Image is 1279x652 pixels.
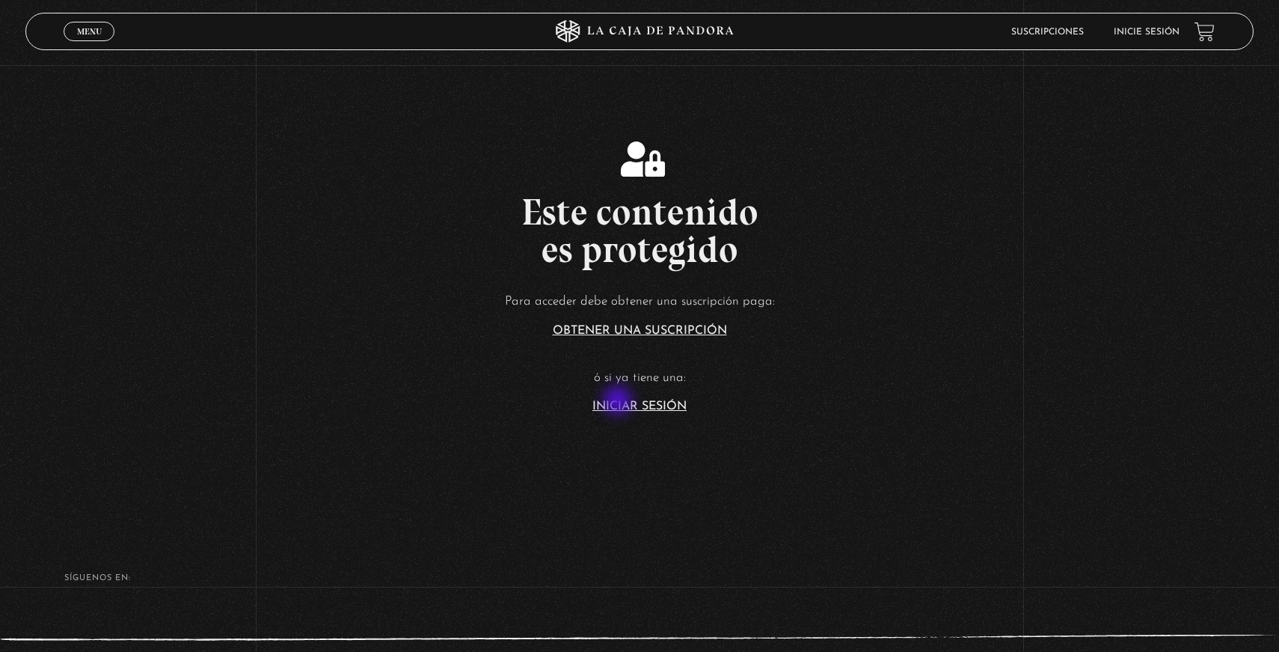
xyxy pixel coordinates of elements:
a: Iniciar Sesión [592,400,687,412]
a: Obtener una suscripción [553,325,727,337]
a: Suscripciones [1011,28,1084,37]
a: View your shopping cart [1194,22,1215,42]
a: Inicie sesión [1114,28,1180,37]
span: Menu [77,27,102,36]
h4: SÍguenos en: [64,574,1215,582]
span: Cerrar [72,40,107,50]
